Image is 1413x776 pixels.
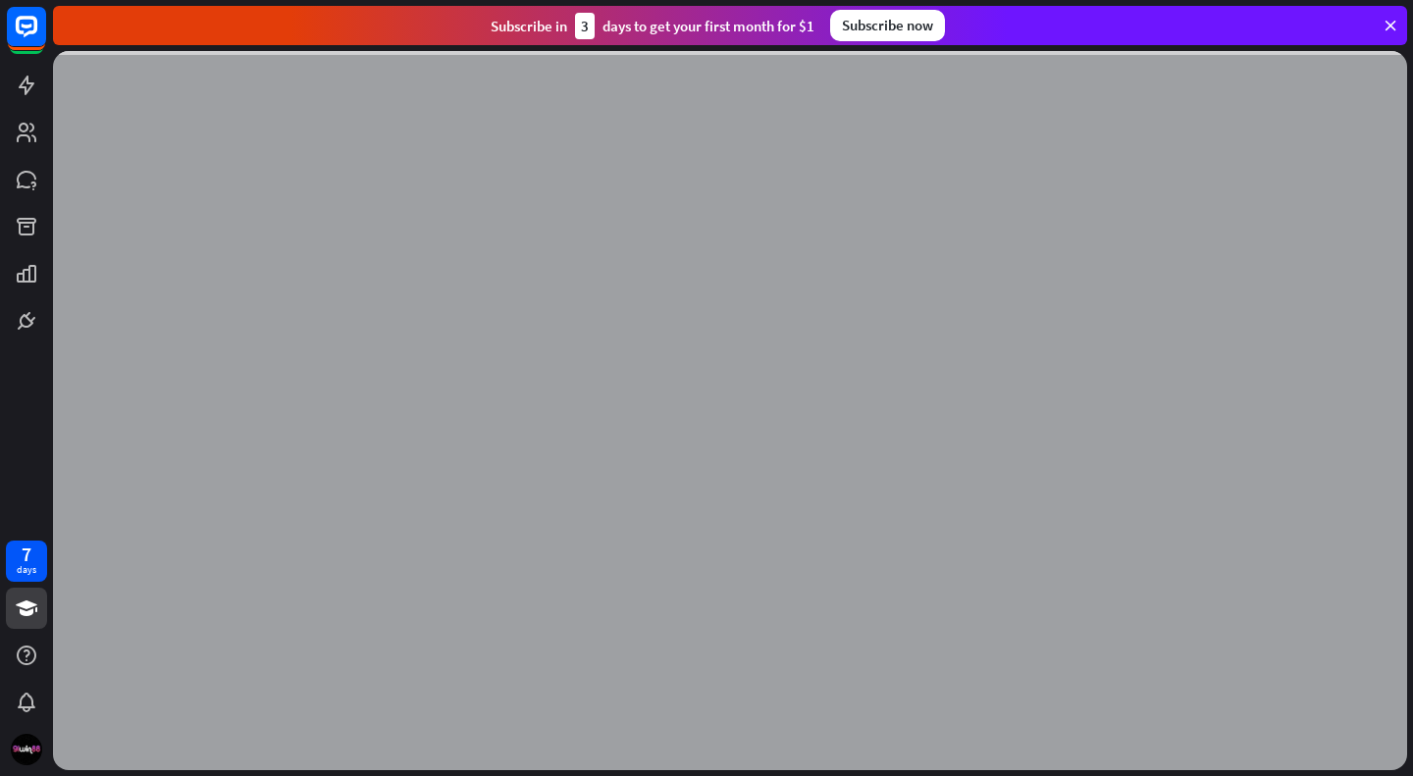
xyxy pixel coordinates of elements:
div: Subscribe in days to get your first month for $1 [491,13,814,39]
a: 7 days [6,541,47,582]
div: days [17,563,36,577]
div: Subscribe now [830,10,945,41]
div: 3 [575,13,595,39]
div: 7 [22,545,31,563]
